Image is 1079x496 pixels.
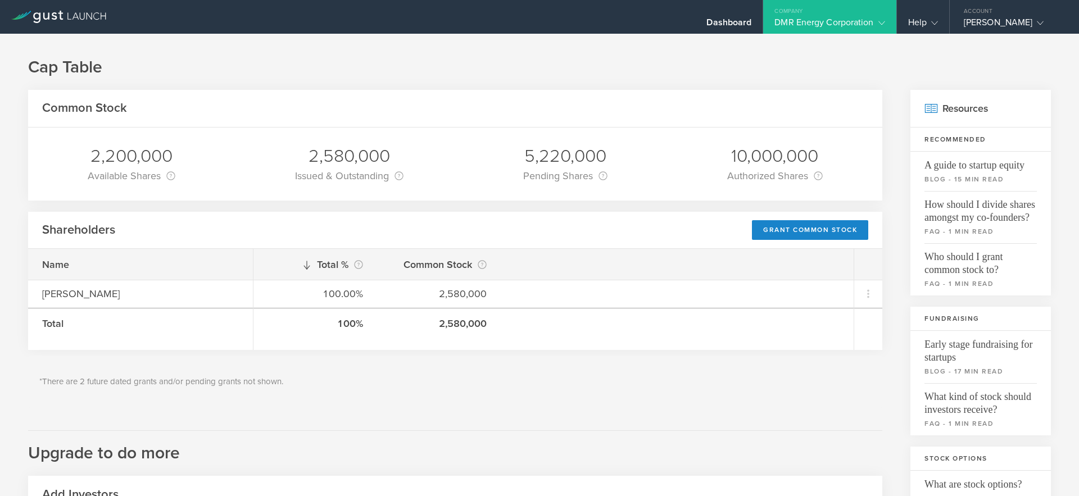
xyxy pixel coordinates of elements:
div: Grant Common Stock [752,220,868,240]
a: A guide to startup equityblog - 15 min read [910,152,1051,191]
div: [PERSON_NAME] [964,17,1059,34]
h2: Shareholders [42,222,115,238]
span: Who should I grant common stock to? [924,243,1037,276]
div: 100.00% [268,286,363,301]
div: Dashboard [706,17,751,34]
a: Who should I grant common stock to?faq - 1 min read [910,243,1051,295]
span: How should I divide shares amongst my co-founders? [924,191,1037,224]
div: 5,220,000 [523,144,607,168]
div: Common Stock [391,257,487,272]
h1: Cap Table [28,56,1051,79]
div: 100% [268,316,363,331]
h2: Common Stock [42,100,127,116]
div: Help [908,17,938,34]
span: What are stock options? [924,471,1037,491]
small: faq - 1 min read [924,418,1037,429]
div: 2,200,000 [88,144,175,168]
div: 2,580,000 [391,316,487,331]
div: Pending Shares [523,168,607,184]
div: Total [42,316,239,331]
small: faq - 1 min read [924,279,1037,289]
div: Total % [268,257,363,272]
iframe: Chat Widget [1023,442,1079,496]
div: Authorized Shares [727,168,823,184]
h2: Upgrade to do more [28,430,882,465]
span: Early stage fundraising for startups [924,331,1037,364]
div: 2,580,000 [391,286,487,301]
small: faq - 1 min read [924,226,1037,236]
a: How should I divide shares amongst my co-founders?faq - 1 min read [910,191,1051,243]
h2: Resources [910,90,1051,128]
h3: Fundraising [910,307,1051,331]
div: Name [42,257,239,272]
div: 2,580,000 [295,144,404,168]
span: What kind of stock should investors receive? [924,383,1037,416]
span: A guide to startup equity [924,152,1037,172]
small: blog - 17 min read [924,366,1037,376]
div: 10,000,000 [727,144,823,168]
div: DMR Energy Corporation [774,17,885,34]
div: Issued & Outstanding [295,168,404,184]
a: What kind of stock should investors receive?faq - 1 min read [910,383,1051,435]
p: *There are 2 future dated grants and/or pending grants not shown. [39,375,871,388]
h3: Stock Options [910,447,1051,471]
div: [PERSON_NAME] [42,286,239,301]
h3: Recommended [910,128,1051,152]
a: Early stage fundraising for startupsblog - 17 min read [910,331,1051,383]
small: blog - 15 min read [924,174,1037,184]
div: Available Shares [88,168,175,184]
